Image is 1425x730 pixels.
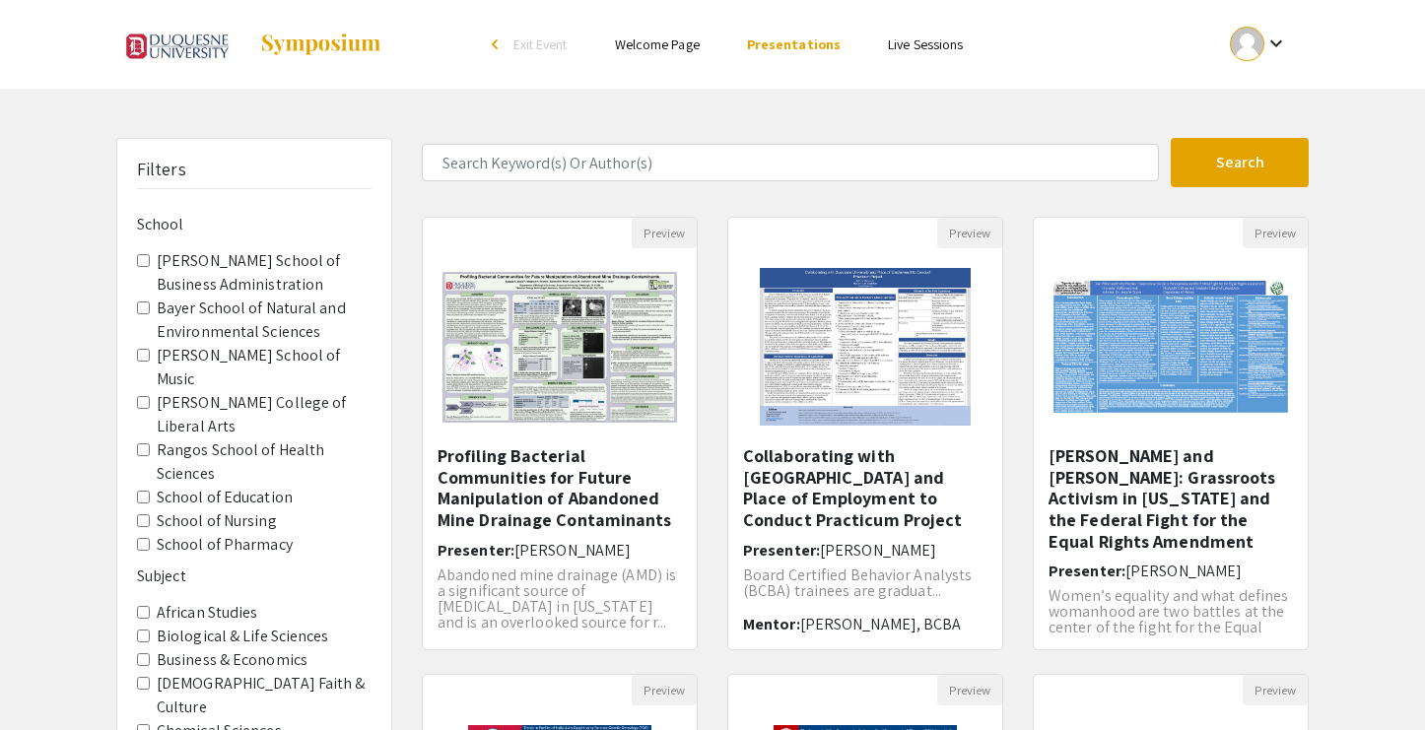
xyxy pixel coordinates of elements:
img: <p>Collaborating with Duquesne University and Place of Employment to Conduct Practicum Project</p> [740,248,989,445]
div: Open Presentation <p>Collaborating with Duquesne University and Place of Employment to Conduct Pr... [727,217,1003,650]
span: Mentor: [743,614,800,634]
label: School of Nursing [157,509,277,533]
p: Abandoned mine drainage (AMD) is a significant source of [MEDICAL_DATA] in [US_STATE] and is an o... [438,567,682,630]
img: Symposium by ForagerOne [259,33,382,56]
button: Expand account dropdown [1209,22,1309,66]
label: [PERSON_NAME] School of Business Administration [157,249,372,297]
div: Open Presentation <p><strong>Profiling Bacterial Communities for Future Manipulation of Abandoned... [422,217,698,650]
label: School of Education [157,486,293,509]
a: Welcome Page [615,35,700,53]
p: Women’s equality and what defines womanhood are two battles at the center of the fight for the Eq... [1049,588,1293,651]
label: [PERSON_NAME] School of Music [157,344,372,391]
label: Business & Economics [157,648,307,672]
mat-icon: Expand account dropdown [1264,32,1288,55]
a: Graduate Research Symposium 2023 [116,20,382,69]
h6: School [137,215,372,233]
h5: Filters [137,159,186,180]
h5: Collaborating with [GEOGRAPHIC_DATA] and Place of Employment to Conduct Practicum Project [743,445,987,530]
button: Preview [632,218,697,248]
h6: Presenter: [1049,562,1293,580]
label: Biological & Life Sciences [157,625,329,648]
span: Exit Event [513,35,568,53]
span: [PERSON_NAME] [1125,561,1242,581]
h6: Presenter: [743,541,987,560]
label: School of Pharmacy [157,533,293,557]
div: arrow_back_ios [492,38,504,50]
button: Preview [937,675,1002,705]
button: Search [1171,138,1309,187]
img: Graduate Research Symposium 2023 [116,20,239,69]
label: African Studies [157,601,258,625]
img: <p>Jean Witter and Betty Friedan: Grassroots Activism in Pennsylvania and the Federal Fight for t... [1034,261,1308,432]
input: Search Keyword(s) Or Author(s) [422,144,1159,181]
span: Board Certified Behavior Analysts (BCBA) trainees are graduat... [743,564,972,601]
a: Presentations [747,35,841,53]
span: [PERSON_NAME] [820,540,936,561]
h6: Subject [137,566,372,585]
img: <p><strong>Profiling Bacterial Communities for Future Manipulation of Abandoned Mine Drainage Con... [423,252,697,442]
button: Preview [1243,218,1308,248]
label: Rangos School of Health Sciences [157,438,372,486]
h5: [PERSON_NAME] and [PERSON_NAME]: Grassroots Activism in [US_STATE] and the Federal Fight for the ... [1049,445,1293,552]
button: Preview [632,675,697,705]
span: [PERSON_NAME], BCBA [800,614,962,634]
button: Preview [937,218,1002,248]
label: [PERSON_NAME] College of Liberal Arts [157,391,372,438]
button: Preview [1243,675,1308,705]
label: Bayer School of Natural and Environmental Sciences [157,297,372,344]
a: Live Sessions [888,35,963,53]
label: [DEMOGRAPHIC_DATA] Faith & Culture [157,672,372,719]
iframe: Chat [15,641,84,715]
div: Open Presentation <p>Jean Witter and Betty Friedan: Grassroots Activism in Pennsylvania and the F... [1033,217,1309,650]
h6: Presenter: [438,541,682,560]
span: [PERSON_NAME] [514,540,631,561]
h5: Profiling Bacterial Communities for Future Manipulation of Abandoned Mine Drainage Contaminants [438,445,682,530]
